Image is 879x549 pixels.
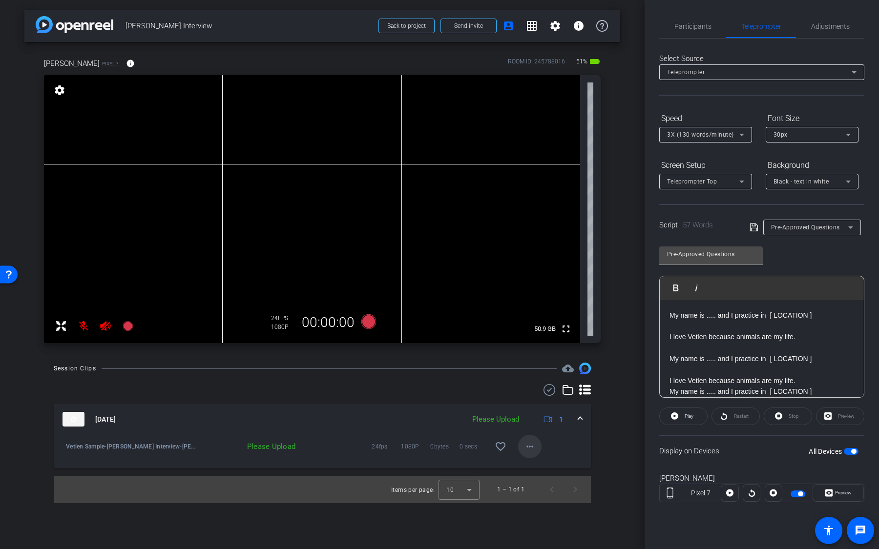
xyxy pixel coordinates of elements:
[102,60,119,67] span: Pixel 7
[579,363,591,374] img: Session clips
[54,364,96,373] div: Session Clips
[540,478,564,501] button: Previous page
[683,221,713,229] span: 57 Words
[497,485,524,494] div: 1 – 1 of 1
[430,442,460,451] span: 0bytes
[44,58,100,69] span: [PERSON_NAME]
[659,435,864,467] div: Display on Devices
[766,157,858,174] div: Background
[508,57,565,71] div: ROOM ID: 245788016
[659,53,864,64] div: Select Source
[95,414,116,425] span: [DATE]
[560,323,572,335] mat-icon: fullscreen
[126,16,373,36] span: [PERSON_NAME] Interview
[562,363,574,374] mat-icon: cloud_upload
[502,20,514,32] mat-icon: account_box
[401,442,430,451] span: 1080P
[271,323,295,331] div: 1080P
[559,414,563,425] span: 1
[387,22,426,29] span: Back to project
[524,441,536,452] mat-icon: more_horiz
[659,110,752,127] div: Speed
[526,20,538,32] mat-icon: grid_on
[531,323,559,335] span: 50.9 GB
[670,375,854,386] p: I love Vetlen because animals are my life.
[467,414,524,425] div: Please Upload
[823,525,835,536] mat-icon: accessibility
[54,435,591,468] div: thumb-nail[DATE]Please Upload1
[495,441,506,452] mat-icon: favorite_border
[766,110,858,127] div: Font Size
[680,488,721,498] div: Pixel 7
[667,248,755,260] input: Title
[271,314,295,322] div: 24
[835,490,852,495] span: Preview
[659,157,752,174] div: Screen Setup
[126,59,135,68] mat-icon: info
[670,353,854,364] p: My name is ..... and I practice in [ LOCATION ]
[809,447,844,456] label: All Devices
[460,442,489,451] span: 0 secs
[674,23,712,30] span: Participants
[440,19,497,33] button: Send invite
[278,315,288,322] span: FPS
[378,19,435,33] button: Back to project
[295,314,361,331] div: 00:00:00
[573,20,585,32] mat-icon: info
[659,220,736,231] div: Script
[659,407,708,425] button: Play
[54,404,591,435] mat-expansion-panel-header: thumb-nail[DATE]Please Upload1
[670,386,854,397] p: My name is ..... and I practice in [ LOCATION ]
[197,442,300,451] div: Please Upload
[564,478,587,501] button: Next page
[811,23,850,30] span: Adjustments
[685,413,693,419] span: Play
[855,525,866,536] mat-icon: message
[667,278,685,298] button: Bold (⌘B)
[667,69,705,76] span: Teleprompter
[549,20,561,32] mat-icon: settings
[741,23,781,30] span: Teleprompter
[687,278,706,298] button: Italic (⌘I)
[372,442,401,451] span: 24fps
[391,485,435,495] div: Items per page:
[63,412,84,427] img: thumb-nail
[670,331,854,342] p: I love Vetlen because animals are my life.
[562,363,574,374] span: Destinations for your clips
[774,131,788,138] span: 30px
[667,178,717,185] span: Teleprompter Top
[774,178,829,185] span: Black - text in white
[53,84,66,96] mat-icon: settings
[813,484,864,502] button: Preview
[670,310,854,321] p: My name is ..... and I practice in [ LOCATION ]
[589,56,601,67] mat-icon: battery_std
[575,54,589,69] span: 51%
[659,473,864,484] div: [PERSON_NAME]
[66,442,197,451] span: Vetlen Sample-[PERSON_NAME] Interview-[PERSON_NAME]-2025-09-30-11-27-42-997-0
[667,131,734,138] span: 3X (130 words/minute)
[454,22,483,30] span: Send invite
[36,16,113,33] img: app-logo
[771,224,840,231] span: Pre-Approved Questions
